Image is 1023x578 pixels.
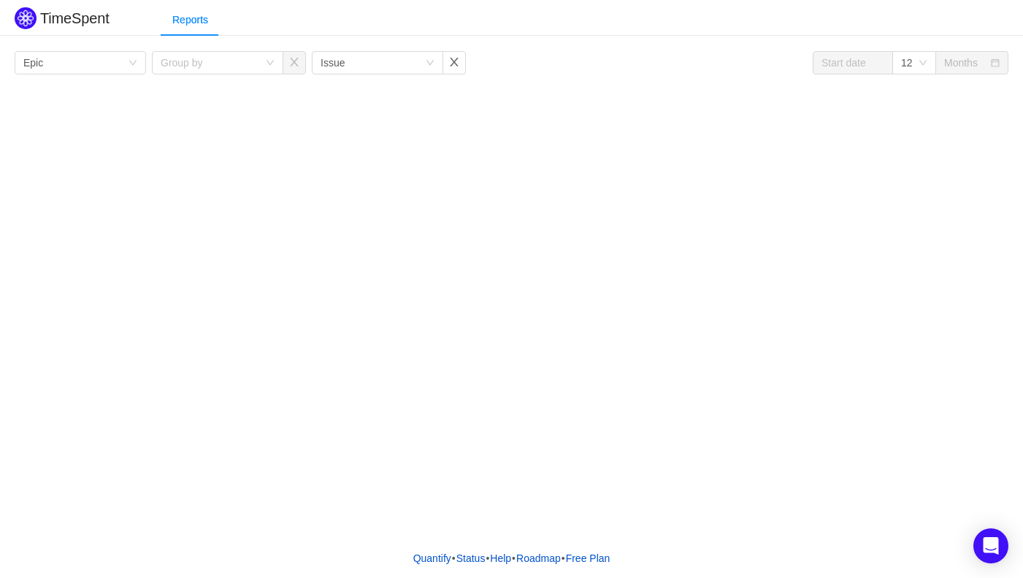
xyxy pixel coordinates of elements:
[973,528,1008,563] div: Open Intercom Messenger
[512,552,516,564] span: •
[562,552,565,564] span: •
[15,7,37,29] img: Quantify logo
[266,58,275,69] i: icon: down
[161,4,220,36] div: Reports
[901,52,913,74] div: 12
[486,552,489,564] span: •
[991,58,1000,69] i: icon: calendar
[321,52,345,74] div: Issue
[919,58,927,69] i: icon: down
[813,51,893,74] input: Start date
[456,547,486,569] a: Status
[40,10,110,26] h2: TimeSpent
[944,52,978,74] div: Months
[283,51,306,74] button: icon: close
[23,52,43,74] div: Epic
[489,547,512,569] a: Help
[516,547,562,569] a: Roadmap
[413,547,452,569] a: Quantify
[452,552,456,564] span: •
[161,55,258,70] div: Group by
[442,51,466,74] button: icon: close
[426,58,434,69] i: icon: down
[565,547,611,569] button: Free Plan
[129,58,137,69] i: icon: down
